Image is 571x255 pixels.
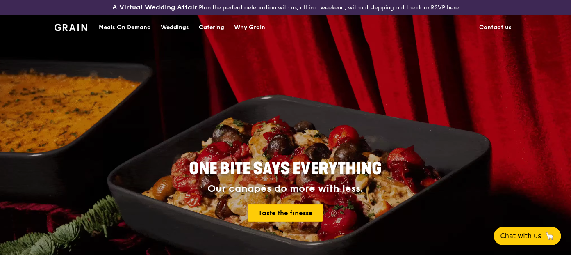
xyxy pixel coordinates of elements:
[95,3,476,11] div: Plan the perfect celebration with us, all in a weekend, without stepping out the door.
[161,15,189,40] div: Weddings
[494,227,561,245] button: Chat with us🦙
[500,231,541,241] span: Chat with us
[545,231,555,241] span: 🦙
[431,4,459,11] a: RSVP here
[199,15,224,40] div: Catering
[156,15,194,40] a: Weddings
[234,15,265,40] div: Why Grain
[112,3,197,11] h3: A Virtual Wedding Affair
[99,15,151,40] div: Meals On Demand
[189,159,382,179] span: ONE BITE SAYS EVERYTHING
[55,14,88,39] a: GrainGrain
[229,15,270,40] a: Why Grain
[248,204,323,222] a: Taste the finesse
[194,15,229,40] a: Catering
[475,15,517,40] a: Contact us
[55,24,88,31] img: Grain
[138,183,433,195] div: Our canapés do more with less.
